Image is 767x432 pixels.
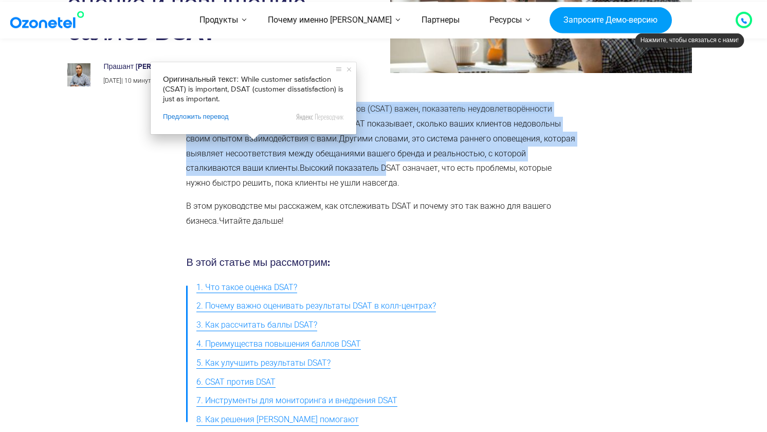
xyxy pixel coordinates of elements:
ya-tr-span: Продукты [199,15,238,25]
ya-tr-span: DSAT показывает, сколько ваших клиентов недовольны своим опытом взаимодействия с вами. [186,119,561,143]
ya-tr-span: Хотя показатель удовлетворённости клиентов (CSAT) важен, показатель неудовлетворённости клиентов ... [186,104,552,129]
ya-tr-span: 4. Преимущества повышения баллов DSAT [196,339,361,349]
a: 8. Как решения [PERSON_NAME] помогают [196,410,359,429]
a: 6. CSAT против DSAT [196,373,276,392]
ya-tr-span: 6. CSAT против DSAT [196,377,276,387]
ya-tr-span: Ресурсы [489,15,522,25]
a: Ресурсы [474,2,537,39]
a: Партнеры [407,2,474,39]
a: Запросите Демо-версию [550,7,672,33]
ya-tr-span: 3. Как рассчитать баллы DSAT? [196,320,317,330]
ya-tr-span: Запросите Демо-версию [563,15,658,25]
span: While customer satisfaction (CSAT) is important, DSAT (customer dissatisfaction) is just as impor... [163,75,345,104]
ya-tr-span: 5. Как улучшить результаты DSAT? [196,358,331,368]
ya-tr-span: Партнеры [422,15,460,25]
ya-tr-span: Почему именно [PERSON_NAME] [268,15,392,25]
ya-tr-span: 8. Как решения [PERSON_NAME] помогают [196,415,359,424]
a: 5. Как улучшить результаты DSAT? [196,354,331,373]
ya-tr-span: Читайте дальше! [219,216,284,226]
ya-tr-span: Прашант [PERSON_NAME] [103,63,193,70]
ya-tr-span: минут чтения [133,77,173,84]
a: 3. Как рассчитать баллы DSAT? [196,316,317,335]
a: Продукты [185,2,253,39]
ya-tr-span: [DATE] [103,77,121,84]
ya-tr-span: В этом руководстве мы расскажем, как отслеживать DSAT и почему это так важно для вашего бизнеса. [186,201,551,226]
a: 2. Почему важно оценивать результаты DSAT в колл-центрах? [196,297,436,316]
ya-tr-span: 1. Что такое оценка DSAT? [196,282,297,292]
img: prashanth-kancherla_avatar-200x200.jpeg [67,63,90,86]
ya-tr-span: Высокий показатель DSAT означает, что есть проблемы, которые нужно быстро решить, пока клиенты не... [186,163,552,188]
ya-tr-span: 10 [124,77,132,84]
ya-tr-span: 2. Почему важно оценивать результаты DSAT в колл-центрах? [196,301,436,311]
a: 7. Инструменты для мониторинга и внедрения DSAT [196,391,397,410]
a: 1. Что такое оценка DSAT? [196,278,297,297]
ya-tr-span: В этой статье мы рассмотрим: [186,258,330,268]
ya-tr-span: 7. Инструменты для мониторинга и внедрения DSAT [196,395,397,405]
a: Почему именно [PERSON_NAME] [253,2,407,39]
ya-tr-span: | [121,77,123,84]
span: Предложить перевод [163,112,229,122]
a: 4. Преимущества повышения баллов DSAT [196,335,361,354]
span: Оригинальный текст: [163,75,239,83]
ya-tr-span: Другими словами, это система раннего оповещения, которая выявляет несоответствия между обещаниями... [186,134,575,173]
